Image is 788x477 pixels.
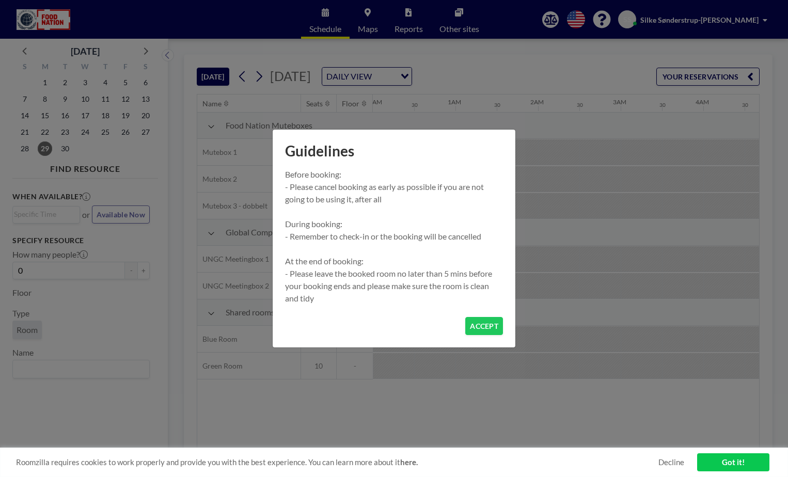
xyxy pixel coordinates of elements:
p: - Remember to check-in or the booking will be cancelled [285,230,503,243]
h1: Guidelines [273,130,515,168]
p: Before booking: [285,168,503,181]
p: - Please cancel booking as early as possible if you are not going to be using it, after all [285,181,503,205]
a: here. [400,457,418,467]
p: During booking: [285,218,503,230]
a: Got it! [697,453,769,471]
button: ACCEPT [465,317,503,335]
a: Decline [658,457,684,467]
span: Roomzilla requires cookies to work properly and provide you with the best experience. You can lea... [16,457,658,467]
p: - Please leave the booked room no later than 5 mins before your booking ends and please make sure... [285,267,503,305]
p: At the end of booking: [285,255,503,267]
